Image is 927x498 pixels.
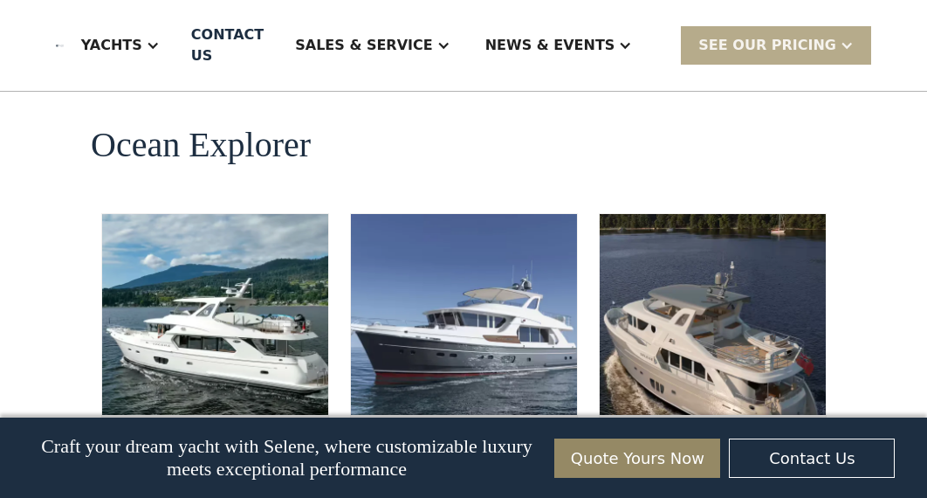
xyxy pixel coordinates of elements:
[295,35,432,56] div: Sales & Service
[64,10,177,80] div: Yachts
[729,439,895,478] a: Contact Us
[600,214,826,415] img: ocean going trawler
[102,214,328,415] img: ocean going trawler
[278,10,467,80] div: Sales & Service
[468,10,650,80] div: News & EVENTS
[698,35,836,56] div: SEE Our Pricing
[191,24,264,66] div: Contact US
[351,214,577,415] img: ocean going trawler
[81,35,142,56] div: Yachts
[554,439,720,478] a: Quote Yours Now
[91,126,311,164] h2: Ocean Explorer
[32,435,542,481] p: Craft your dream yacht with Selene, where customizable luxury meets exceptional performance
[681,26,871,64] div: SEE Our Pricing
[56,45,64,47] img: logo
[485,35,615,56] div: News & EVENTS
